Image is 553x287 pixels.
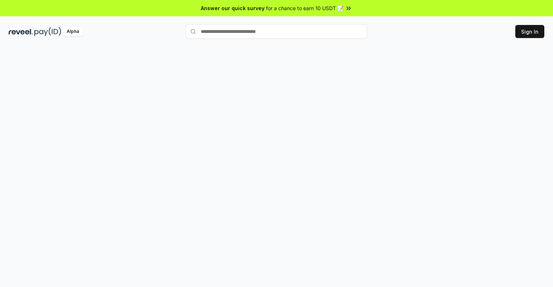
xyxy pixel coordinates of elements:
[266,4,344,12] span: for a chance to earn 10 USDT 📝
[9,27,33,36] img: reveel_dark
[515,25,544,38] button: Sign In
[201,4,265,12] span: Answer our quick survey
[63,27,83,36] div: Alpha
[34,27,61,36] img: pay_id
